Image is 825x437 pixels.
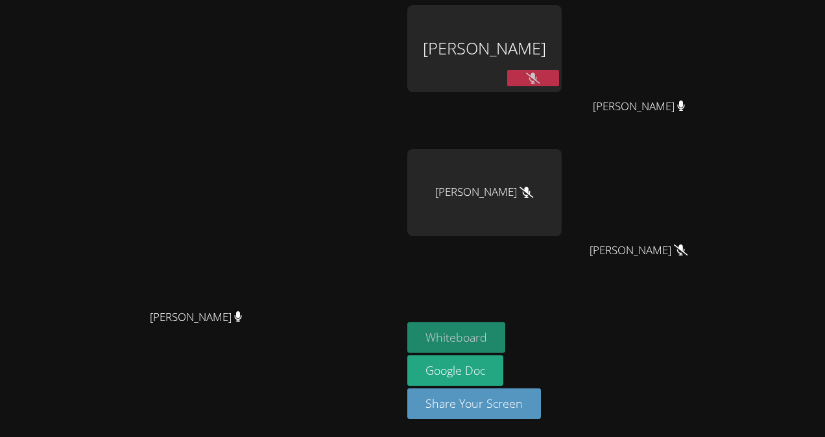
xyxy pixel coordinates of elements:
[407,149,562,236] div: [PERSON_NAME]
[407,5,562,92] div: [PERSON_NAME]
[590,241,687,260] span: [PERSON_NAME]
[150,308,243,327] span: [PERSON_NAME]
[407,355,503,386] a: Google Doc
[407,388,541,419] button: Share Your Screen
[593,97,686,116] span: [PERSON_NAME]
[407,322,505,353] button: Whiteboard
